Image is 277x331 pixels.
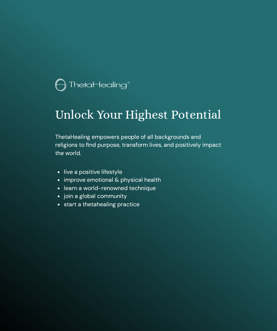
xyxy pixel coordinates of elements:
[64,192,222,200] li: join a global community
[64,176,222,184] li: improve emotional & physical health
[55,107,222,122] h1: Unlock Your Highest Potential
[55,133,222,157] p: ThetaHealing empowers people of all backgrounds and religions to find purpose, transform lives, a...
[64,168,222,176] li: live a positive lifestyle
[64,184,222,192] li: learn a world-renowned technique
[64,200,222,208] li: start a thetahealing practice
